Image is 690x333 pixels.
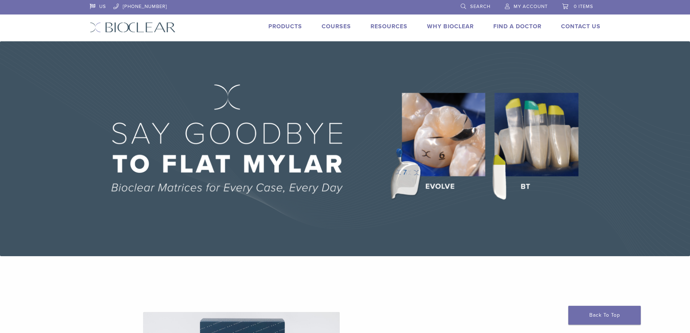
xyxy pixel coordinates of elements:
[574,4,593,9] span: 0 items
[568,306,641,325] a: Back To Top
[493,23,541,30] a: Find A Doctor
[90,22,176,33] img: Bioclear
[470,4,490,9] span: Search
[322,23,351,30] a: Courses
[268,23,302,30] a: Products
[371,23,407,30] a: Resources
[514,4,548,9] span: My Account
[427,23,474,30] a: Why Bioclear
[561,23,601,30] a: Contact Us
